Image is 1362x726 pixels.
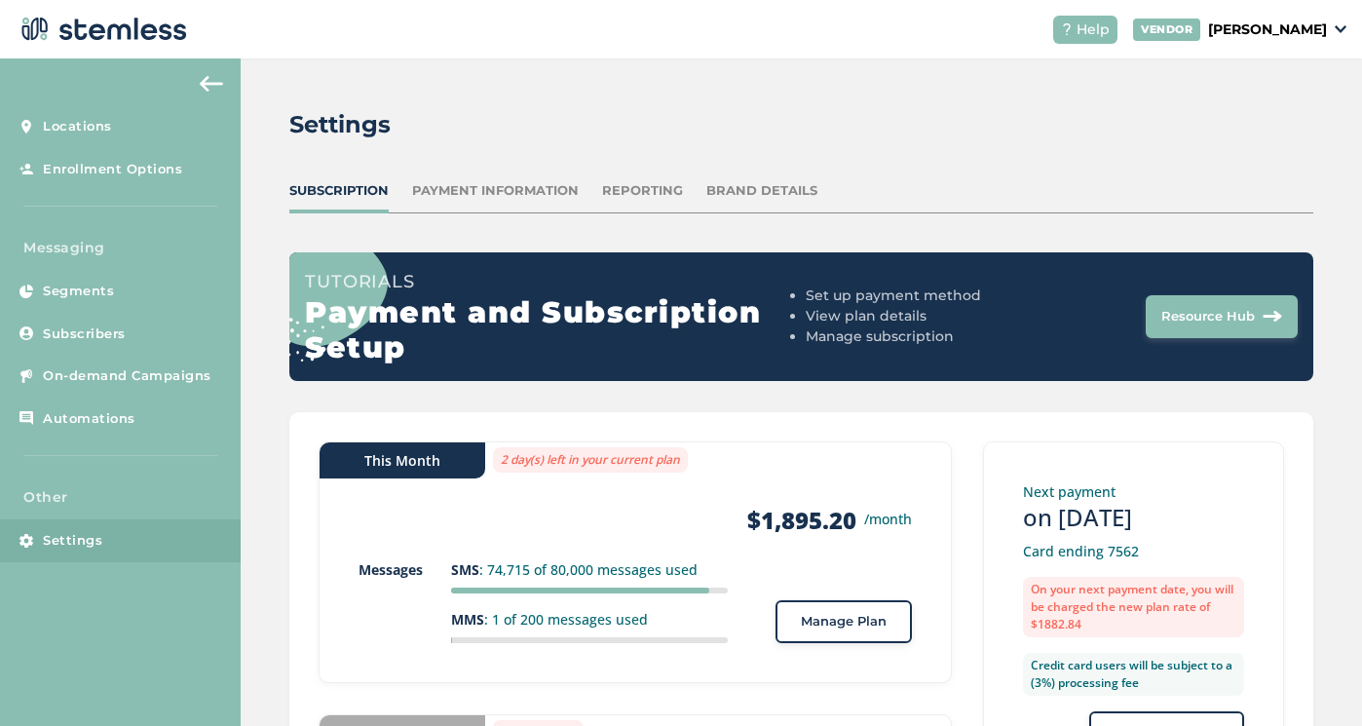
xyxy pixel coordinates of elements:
[43,409,135,429] span: Automations
[451,559,728,580] p: : 74,715 of 80,000 messages used
[1061,23,1073,35] img: icon-help-white-03924b79.svg
[451,609,728,630] p: : 1 of 200 messages used
[1023,577,1244,637] label: On your next payment date, you will be charged the new plan rate of $1882.84
[1265,632,1362,726] iframe: Chat Widget
[493,447,688,473] label: 2 day(s) left in your current plan
[706,181,817,201] div: Brand Details
[864,509,912,529] small: /month
[747,505,856,536] strong: $1,895.20
[43,325,126,344] span: Subscribers
[806,306,1048,326] li: View plan details
[1023,541,1244,561] p: Card ending 7562
[43,366,211,386] span: On-demand Campaigns
[1133,19,1200,41] div: VENDOR
[451,610,484,629] strong: MMS
[305,295,798,365] h2: Payment and Subscription Setup
[806,326,1048,347] li: Manage subscription
[801,612,887,631] span: Manage Plan
[43,117,112,136] span: Locations
[16,10,187,49] img: logo-dark-0685b13c.svg
[451,560,479,579] strong: SMS
[43,160,182,179] span: Enrollment Options
[200,76,223,92] img: icon-arrow-back-accent-c549486e.svg
[305,268,798,295] h3: Tutorials
[43,282,114,301] span: Segments
[320,442,485,478] div: This Month
[776,600,912,643] button: Manage Plan
[1023,653,1244,696] label: Credit card users will be subject to a (3%) processing fee
[1161,307,1255,326] span: Resource Hub
[1146,295,1298,338] button: Resource Hub
[289,107,391,142] h2: Settings
[602,181,683,201] div: Reporting
[412,181,579,201] div: Payment Information
[1023,481,1244,502] p: Next payment
[1023,502,1244,533] h3: on [DATE]
[1208,19,1327,40] p: [PERSON_NAME]
[1077,19,1110,40] span: Help
[806,286,1048,306] li: Set up payment method
[1335,25,1346,33] img: icon_down-arrow-small-66adaf34.svg
[43,531,102,551] span: Settings
[289,181,389,201] div: Subscription
[359,559,451,580] p: Messages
